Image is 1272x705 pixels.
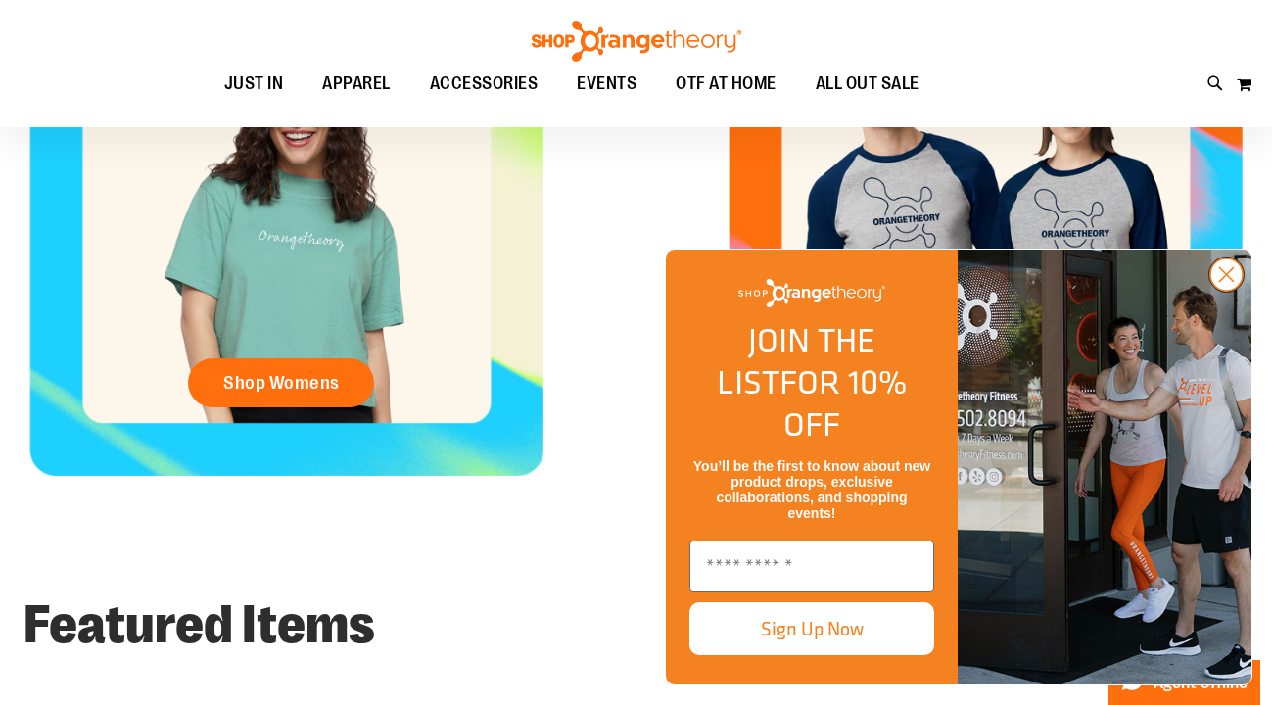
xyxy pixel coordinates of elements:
[322,62,391,106] span: APPAREL
[223,372,340,394] span: Shop Womens
[430,62,539,106] span: ACCESSORIES
[24,594,375,655] strong: Featured Items
[529,21,744,62] img: Shop Orangetheory
[188,358,374,407] a: Shop Womens
[689,540,934,592] input: Enter email
[717,315,875,406] span: JOIN THE LIST
[1208,257,1245,293] button: Close dialog
[816,62,919,106] span: ALL OUT SALE
[693,458,930,521] span: You’ll be the first to know about new product drops, exclusive collaborations, and shopping events!
[224,62,284,106] span: JUST IN
[577,62,636,106] span: EVENTS
[676,62,777,106] span: OTF AT HOME
[738,279,885,307] img: Shop Orangetheory
[645,229,1272,705] div: FLYOUT Form
[779,357,907,448] span: FOR 10% OFF
[689,602,934,655] button: Sign Up Now
[958,250,1251,684] img: Shop Orangtheory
